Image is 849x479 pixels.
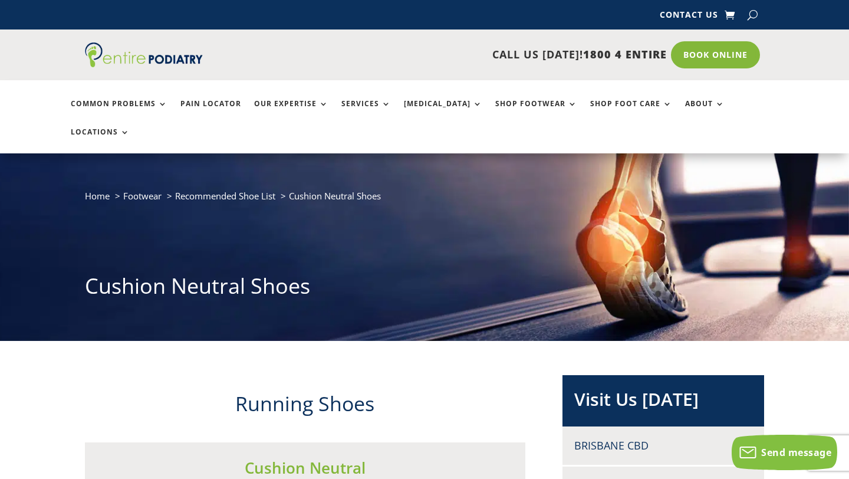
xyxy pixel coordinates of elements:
[761,446,831,459] span: Send message
[85,188,764,212] nav: breadcrumb
[123,190,162,202] a: Footwear
[85,271,764,307] h1: Cushion Neutral Shoes
[289,190,381,202] span: Cushion Neutral Shoes
[175,190,275,202] a: Recommended Shoe List
[71,100,167,125] a: Common Problems
[241,47,667,63] p: CALL US [DATE]!
[85,190,110,202] a: Home
[341,100,391,125] a: Services
[583,47,667,61] span: 1800 4 ENTIRE
[180,100,241,125] a: Pain Locator
[660,11,718,24] a: Contact Us
[254,100,328,125] a: Our Expertise
[495,100,577,125] a: Shop Footwear
[404,100,482,125] a: [MEDICAL_DATA]
[685,100,725,125] a: About
[85,58,203,70] a: Entire Podiatry
[71,128,130,153] a: Locations
[574,438,752,453] h4: Brisbane CBD
[590,100,672,125] a: Shop Foot Care
[85,42,203,67] img: logo (1)
[85,390,525,424] h2: Running Shoes
[732,435,837,470] button: Send message
[671,41,760,68] a: Book Online
[574,387,752,418] h2: Visit Us [DATE]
